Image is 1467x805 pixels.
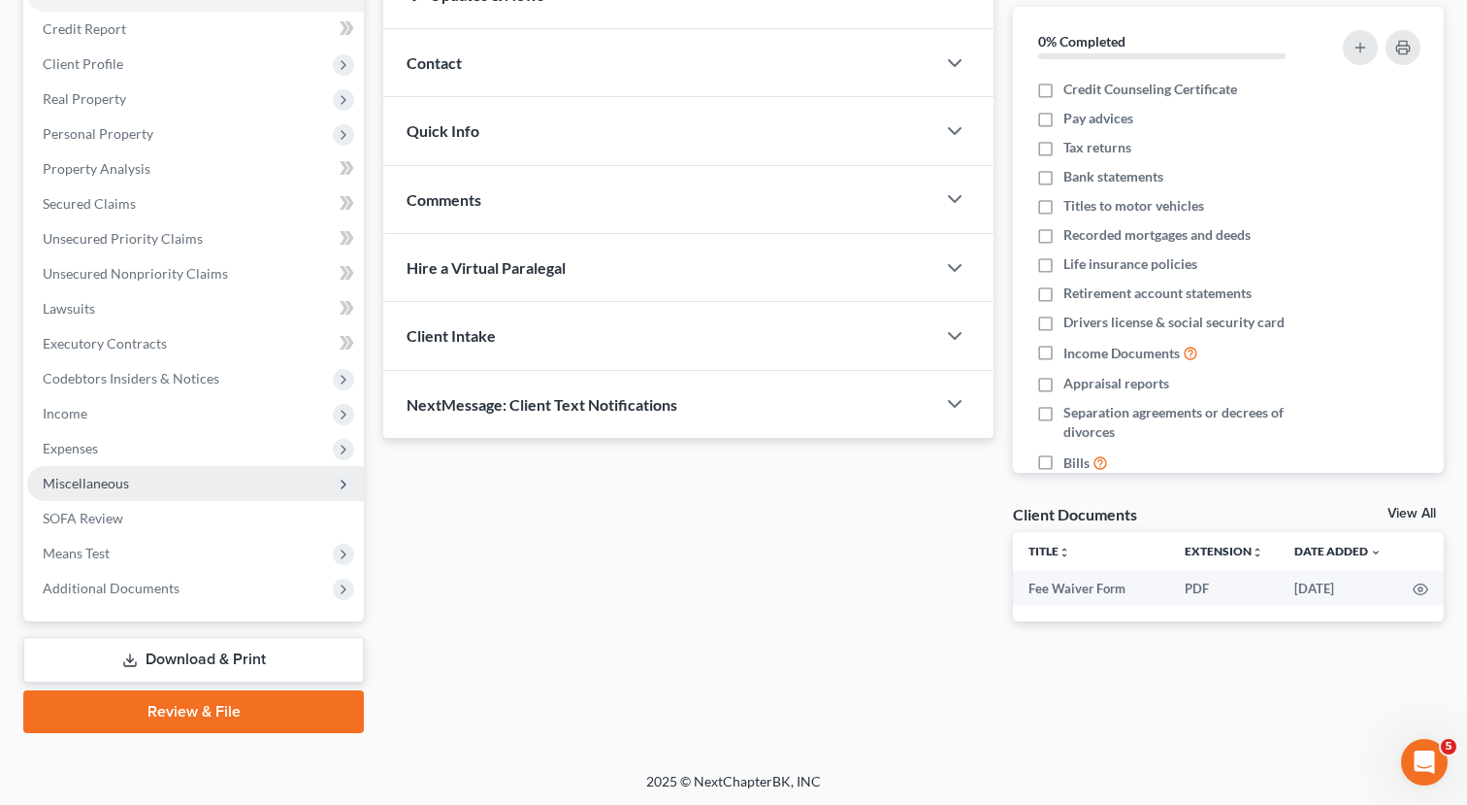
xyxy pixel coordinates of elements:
span: NextMessage: Client Text Notifications [407,395,677,414]
span: Credit Report [43,20,126,37]
span: Hire a Virtual Paralegal [407,258,566,277]
div: Client Documents [1013,504,1137,524]
span: Personal Property [43,125,153,142]
span: Income [43,405,87,421]
span: Means Test [43,545,110,561]
span: Separation agreements or decrees of divorces [1063,403,1320,442]
iframe: Intercom live chat [1401,739,1448,786]
span: Executory Contracts [43,335,167,352]
span: Quick Info [407,121,479,140]
a: Download & Print [23,637,364,683]
span: Retirement account statements [1063,284,1252,303]
span: Unsecured Nonpriority Claims [43,265,228,282]
span: Property Analysis [43,160,150,177]
span: Bank statements [1063,167,1163,186]
span: Real Property [43,90,126,107]
a: Extensionunfold_more [1185,544,1263,558]
span: Lawsuits [43,300,95,317]
a: Executory Contracts [27,326,364,361]
a: Credit Report [27,12,364,47]
i: unfold_more [1059,547,1070,558]
span: Client Intake [407,326,496,345]
span: SOFA Review [43,510,123,526]
td: PDF [1169,571,1279,606]
span: Additional Documents [43,580,179,596]
a: Secured Claims [27,186,364,221]
a: Unsecured Priority Claims [27,221,364,256]
i: expand_more [1370,547,1382,558]
span: Contact [407,53,462,72]
span: Miscellaneous [43,475,129,491]
span: Drivers license & social security card [1063,313,1285,332]
span: 5 [1441,739,1456,755]
td: [DATE] [1279,571,1397,606]
span: Unsecured Priority Claims [43,230,203,247]
span: Pay advices [1063,109,1133,128]
span: Secured Claims [43,195,136,212]
a: View All [1387,507,1436,520]
strong: 0% Completed [1038,33,1125,50]
span: Tax returns [1063,138,1131,157]
span: Titles to motor vehicles [1063,196,1204,216]
span: Bills [1063,453,1090,473]
span: Codebtors Insiders & Notices [43,370,219,386]
span: Comments [407,190,481,209]
span: Client Profile [43,55,123,72]
a: Date Added expand_more [1294,544,1382,558]
a: SOFA Review [27,501,364,536]
span: Appraisal reports [1063,374,1169,393]
td: Fee Waiver Form [1013,571,1169,606]
a: Unsecured Nonpriority Claims [27,256,364,291]
a: Review & File [23,690,364,733]
span: Income Documents [1063,344,1180,363]
span: Credit Counseling Certificate [1063,80,1237,99]
i: unfold_more [1252,547,1263,558]
a: Property Analysis [27,151,364,186]
span: Recorded mortgages and deeds [1063,225,1251,245]
span: Expenses [43,440,98,456]
a: Lawsuits [27,291,364,326]
span: Life insurance policies [1063,254,1197,274]
a: Titleunfold_more [1028,544,1070,558]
